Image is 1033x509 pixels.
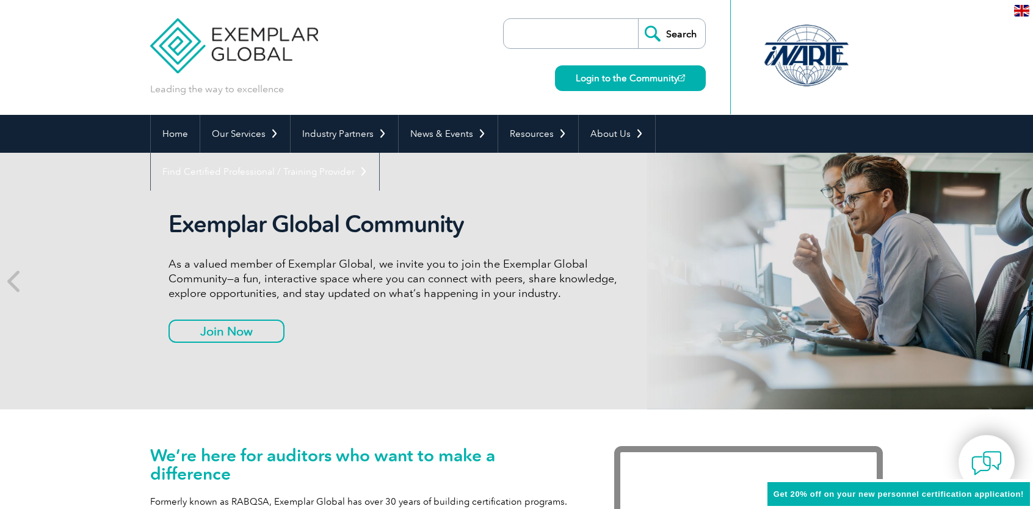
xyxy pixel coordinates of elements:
[1014,5,1029,16] img: en
[150,82,284,96] p: Leading the way to excellence
[555,65,706,91] a: Login to the Community
[200,115,290,153] a: Our Services
[399,115,498,153] a: News & Events
[291,115,398,153] a: Industry Partners
[638,19,705,48] input: Search
[971,448,1002,478] img: contact-chat.png
[774,489,1024,499] span: Get 20% off on your new personnel certification application!
[579,115,655,153] a: About Us
[151,115,200,153] a: Home
[169,210,626,238] h2: Exemplar Global Community
[169,257,626,301] p: As a valued member of Exemplar Global, we invite you to join the Exemplar Global Community—a fun,...
[169,320,285,343] a: Join Now
[151,153,379,191] a: Find Certified Professional / Training Provider
[498,115,578,153] a: Resources
[678,75,685,81] img: open_square.png
[150,446,578,483] h1: We’re here for auditors who want to make a difference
